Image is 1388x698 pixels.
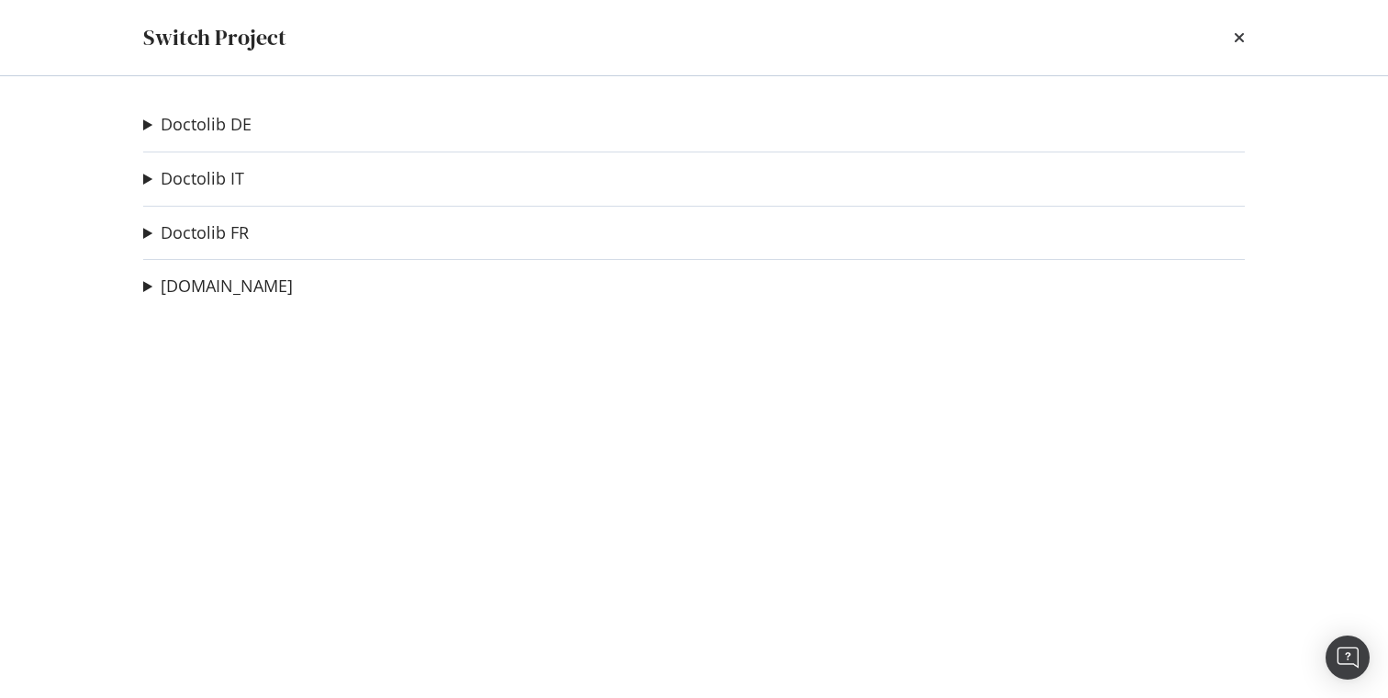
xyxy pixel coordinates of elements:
[143,113,252,137] summary: Doctolib DE
[161,115,252,134] a: Doctolib DE
[161,169,244,188] a: Doctolib IT
[143,22,286,53] div: Switch Project
[161,223,249,242] a: Doctolib FR
[1326,636,1370,680] div: Open Intercom Messenger
[143,167,244,191] summary: Doctolib IT
[143,275,293,298] summary: [DOMAIN_NAME]
[1234,22,1245,53] div: times
[161,276,293,296] a: [DOMAIN_NAME]
[143,221,249,245] summary: Doctolib FR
